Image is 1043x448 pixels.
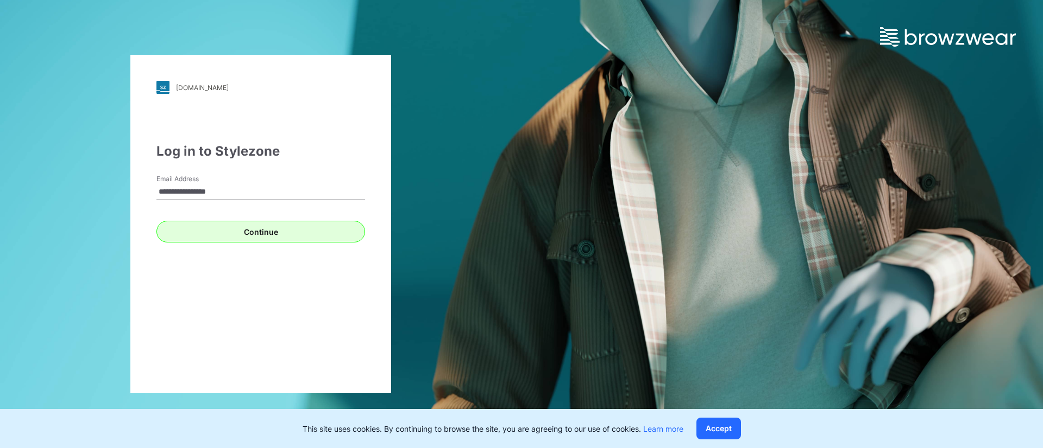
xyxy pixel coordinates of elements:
[303,423,683,434] p: This site uses cookies. By continuing to browse the site, you are agreeing to our use of cookies.
[643,424,683,433] a: Learn more
[696,418,741,439] button: Accept
[156,81,365,94] a: [DOMAIN_NAME]
[156,81,169,94] img: stylezone-logo.562084cfcfab977791bfbf7441f1a819.svg
[156,221,365,242] button: Continue
[156,174,233,184] label: Email Address
[156,142,365,161] div: Log in to Stylezone
[176,84,229,92] div: [DOMAIN_NAME]
[880,27,1016,47] img: browzwear-logo.e42bd6dac1945053ebaf764b6aa21510.svg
